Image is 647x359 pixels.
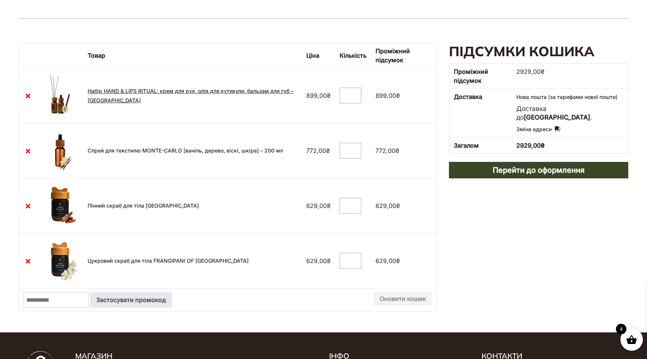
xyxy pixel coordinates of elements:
strong: [GEOGRAPHIC_DATA] [524,114,590,121]
input: Кількість товару [340,143,361,159]
span: ₴ [541,68,544,75]
span: ₴ [396,257,400,265]
span: ₴ [327,257,331,265]
h2: Підсумки кошика [449,43,628,60]
span: ₴ [541,142,545,149]
input: Кількість товару [340,88,361,103]
input: Кількість товару [340,198,361,214]
span: ₴ [395,147,399,154]
bdi: 629,00 [306,257,331,265]
button: Оновити кошик [374,292,432,305]
th: Товар [83,43,302,68]
th: Проміжний підсумок [371,43,437,68]
span: ₴ [396,92,400,99]
bdi: 629,00 [306,202,331,209]
a: Перейти до оформлення [449,162,628,178]
span: ₴ [326,147,330,154]
th: Ціна [302,43,335,68]
span: ₴ [327,202,331,209]
th: Кількість [335,43,371,68]
bdi: 2929,00 [516,68,544,75]
a: Видалити Набір HAND & LIPS RITUAL: крем для рук, олія для кутикули, бальзам для губ - MONTE-CARLO... [24,91,33,100]
bdi: 899,00 [376,92,400,99]
span: ₴ [396,202,400,209]
a: Видалити Спрей для текстилю MONTE-CARLO [ваніль, дерево, віскі, шкіра] - 200 мл з кошика [24,146,33,155]
bdi: 629,00 [376,257,400,265]
bdi: 899,00 [306,92,331,99]
th: Проміжний підсумок [449,64,512,88]
th: Загалом [449,137,512,153]
th: Доставка [449,88,512,138]
a: Набір HAND & LIPS RITUAL: крем для рук, олія для кутикули, бальзам для губ – [GEOGRAPHIC_DATA] [88,88,294,103]
a: Спрей для текстилю MONTE-CARLO [ваніль, дерево, віскі, шкіра] – 200 мл [88,147,283,154]
bdi: 772,00 [376,147,399,154]
a: Видалити Пінний скраб для тіла MONACO з кошика [24,201,33,210]
p: Доставка до . [516,105,623,123]
bdi: 629,00 [376,202,400,209]
a: Пінний скраб для тіла [GEOGRAPHIC_DATA] [88,202,199,209]
span: 4 [616,324,626,334]
bdi: 2929,00 [516,142,545,149]
button: Застосувати промокод [90,292,172,308]
a: Цукровий скраб для тіла FRANGIPANI OF [GEOGRAPHIC_DATA] [88,257,249,264]
a: Зміна адреси [516,125,560,134]
a: Видалити Цукровий скраб для тіла FRANGIPANI OF BALI з кошика [24,256,33,265]
bdi: 772,00 [306,147,330,154]
span: Нова пошта (за тарифами нової пошти) [516,94,617,100]
input: Кількість товару [340,253,361,269]
span: ₴ [327,92,331,99]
